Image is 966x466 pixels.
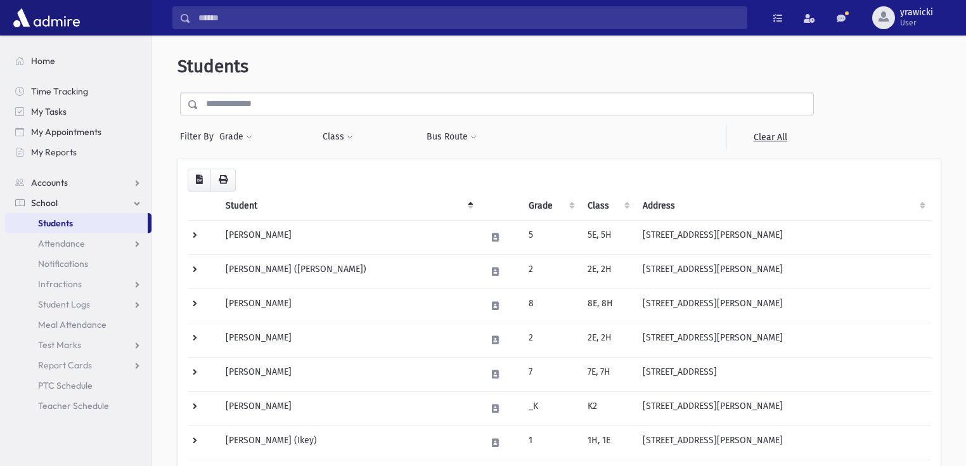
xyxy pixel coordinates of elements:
[5,355,151,375] a: Report Cards
[521,254,580,288] td: 2
[5,375,151,396] a: PTC Schedule
[31,146,77,158] span: My Reports
[31,197,58,209] span: School
[210,169,236,191] button: Print
[5,51,151,71] a: Home
[191,6,747,29] input: Search
[580,391,635,425] td: K2
[5,142,151,162] a: My Reports
[580,288,635,323] td: 8E, 8H
[900,18,933,28] span: User
[5,335,151,355] a: Test Marks
[38,217,73,229] span: Students
[635,323,931,357] td: [STREET_ADDRESS][PERSON_NAME]
[5,101,151,122] a: My Tasks
[900,8,933,18] span: yrawicki
[635,220,931,254] td: [STREET_ADDRESS][PERSON_NAME]
[635,391,931,425] td: [STREET_ADDRESS][PERSON_NAME]
[5,274,151,294] a: Infractions
[38,319,106,330] span: Meal Attendance
[38,238,85,249] span: Attendance
[635,425,931,460] td: [STREET_ADDRESS][PERSON_NAME]
[726,126,814,148] a: Clear All
[521,323,580,357] td: 2
[580,323,635,357] td: 2E, 2H
[580,191,635,221] th: Class: activate to sort column ascending
[635,357,931,391] td: [STREET_ADDRESS]
[5,193,151,213] a: School
[580,254,635,288] td: 2E, 2H
[5,122,151,142] a: My Appointments
[31,86,88,97] span: Time Tracking
[38,278,82,290] span: Infractions
[218,425,479,460] td: [PERSON_NAME] (Ikey)
[521,357,580,391] td: 7
[38,258,88,269] span: Notifications
[31,55,55,67] span: Home
[521,391,580,425] td: _K
[426,126,477,148] button: Bus Route
[521,425,580,460] td: 1
[5,314,151,335] a: Meal Attendance
[5,172,151,193] a: Accounts
[10,5,83,30] img: AdmirePro
[218,357,479,391] td: [PERSON_NAME]
[5,254,151,274] a: Notifications
[218,288,479,323] td: [PERSON_NAME]
[188,169,211,191] button: CSV
[580,220,635,254] td: 5E, 5H
[521,191,580,221] th: Grade: activate to sort column ascending
[218,254,479,288] td: [PERSON_NAME] ([PERSON_NAME])
[521,220,580,254] td: 5
[521,288,580,323] td: 8
[218,391,479,425] td: [PERSON_NAME]
[180,130,219,143] span: Filter By
[635,191,931,221] th: Address: activate to sort column ascending
[38,299,90,310] span: Student Logs
[580,357,635,391] td: 7E, 7H
[38,339,81,351] span: Test Marks
[31,106,67,117] span: My Tasks
[218,191,479,221] th: Student: activate to sort column descending
[177,56,248,77] span: Students
[218,220,479,254] td: [PERSON_NAME]
[5,396,151,416] a: Teacher Schedule
[38,359,92,371] span: Report Cards
[218,323,479,357] td: [PERSON_NAME]
[31,177,68,188] span: Accounts
[38,400,109,411] span: Teacher Schedule
[5,294,151,314] a: Student Logs
[5,213,148,233] a: Students
[38,380,93,391] span: PTC Schedule
[322,126,354,148] button: Class
[635,288,931,323] td: [STREET_ADDRESS][PERSON_NAME]
[580,425,635,460] td: 1H, 1E
[219,126,253,148] button: Grade
[31,126,101,138] span: My Appointments
[635,254,931,288] td: [STREET_ADDRESS][PERSON_NAME]
[5,81,151,101] a: Time Tracking
[5,233,151,254] a: Attendance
